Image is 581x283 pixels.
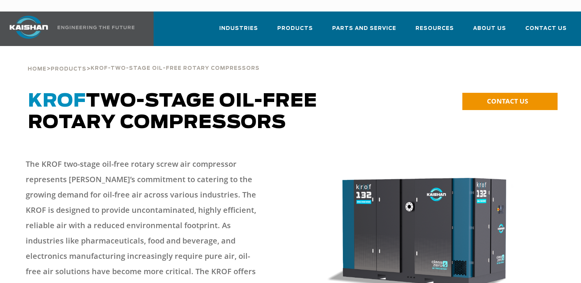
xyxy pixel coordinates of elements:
[91,66,260,71] span: KROF-TWO-STAGE OIL-FREE ROTARY COMPRESSORS
[525,24,567,33] span: Contact Us
[51,65,86,72] a: Products
[28,65,46,72] a: Home
[277,24,313,33] span: Products
[487,97,528,105] span: CONTACT US
[473,24,506,33] span: About Us
[462,93,558,110] a: CONTACT US
[332,24,396,33] span: Parts and Service
[332,18,396,44] a: Parts and Service
[51,67,86,72] span: Products
[219,18,258,44] a: Industries
[58,26,134,29] img: Engineering the future
[525,18,567,44] a: Contact Us
[28,92,317,132] span: TWO-STAGE OIL-FREE ROTARY COMPRESSORS
[28,92,86,110] span: KROF
[473,18,506,44] a: About Us
[277,18,313,44] a: Products
[219,24,258,33] span: Industries
[28,67,46,72] span: Home
[28,46,553,75] div: > >
[415,18,454,44] a: Resources
[415,24,454,33] span: Resources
